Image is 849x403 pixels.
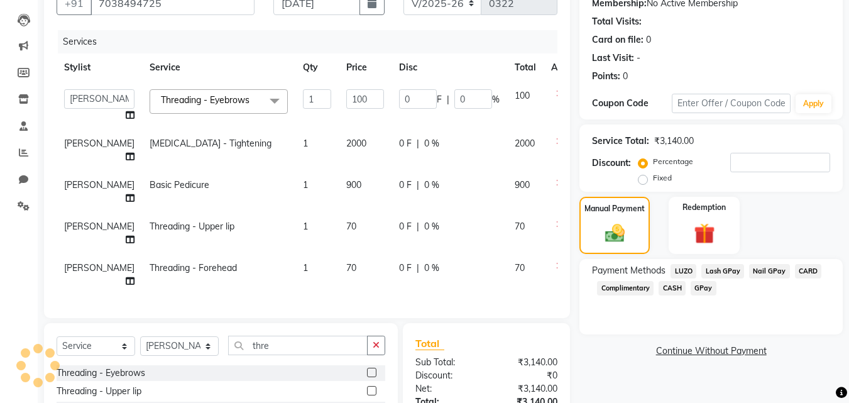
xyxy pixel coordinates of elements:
[339,53,392,82] th: Price
[637,52,640,65] div: -
[654,135,694,148] div: ₹3,140.00
[303,138,308,149] span: 1
[592,135,649,148] div: Service Total:
[623,70,628,83] div: 0
[406,369,486,382] div: Discount:
[507,53,544,82] th: Total
[592,157,631,170] div: Discount:
[691,281,716,295] span: GPay
[584,203,645,214] label: Manual Payment
[437,93,442,106] span: F
[592,70,620,83] div: Points:
[228,336,368,355] input: Search or Scan
[303,179,308,190] span: 1
[392,53,507,82] th: Disc
[424,262,439,275] span: 0 %
[150,138,271,149] span: [MEDICAL_DATA] - Tightening
[653,172,672,184] label: Fixed
[399,179,412,192] span: 0 F
[64,221,134,232] span: [PERSON_NAME]
[486,382,567,395] div: ₹3,140.00
[486,369,567,382] div: ₹0
[592,33,644,47] div: Card on file:
[687,221,721,246] img: _gift.svg
[424,137,439,150] span: 0 %
[399,262,412,275] span: 0 F
[346,221,356,232] span: 70
[295,53,339,82] th: Qty
[57,367,145,380] div: Threading - Eyebrows
[659,281,686,295] span: CASH
[64,262,134,273] span: [PERSON_NAME]
[346,138,366,149] span: 2000
[592,52,634,65] div: Last Visit:
[303,221,308,232] span: 1
[592,97,671,110] div: Coupon Code
[417,220,419,233] span: |
[486,356,567,369] div: ₹3,140.00
[58,30,567,53] div: Services
[447,93,449,106] span: |
[515,179,530,190] span: 900
[346,262,356,273] span: 70
[417,137,419,150] span: |
[399,220,412,233] span: 0 F
[701,264,744,279] span: Lash GPay
[161,94,249,106] span: Threading - Eyebrows
[346,179,361,190] span: 900
[653,156,693,167] label: Percentage
[597,281,654,295] span: Complimentary
[515,262,525,273] span: 70
[795,264,822,279] span: CARD
[417,179,419,192] span: |
[417,262,419,275] span: |
[671,264,696,279] span: LUZO
[415,337,444,350] span: Total
[57,385,141,398] div: Threading - Upper lip
[582,345,840,358] a: Continue Without Payment
[64,138,134,149] span: [PERSON_NAME]
[64,179,134,190] span: [PERSON_NAME]
[249,94,255,106] a: x
[796,94,831,113] button: Apply
[515,138,535,149] span: 2000
[749,264,790,279] span: Nail GPay
[399,137,412,150] span: 0 F
[150,179,209,190] span: Basic Pedicure
[682,202,726,213] label: Redemption
[424,179,439,192] span: 0 %
[646,33,651,47] div: 0
[515,221,525,232] span: 70
[592,15,642,28] div: Total Visits:
[515,90,530,101] span: 100
[303,262,308,273] span: 1
[592,264,666,277] span: Payment Methods
[406,356,486,369] div: Sub Total:
[672,94,791,113] input: Enter Offer / Coupon Code
[57,53,142,82] th: Stylist
[150,221,234,232] span: Threading - Upper lip
[492,93,500,106] span: %
[150,262,237,273] span: Threading - Forehead
[544,53,585,82] th: Action
[142,53,295,82] th: Service
[599,222,631,245] img: _cash.svg
[424,220,439,233] span: 0 %
[406,382,486,395] div: Net:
